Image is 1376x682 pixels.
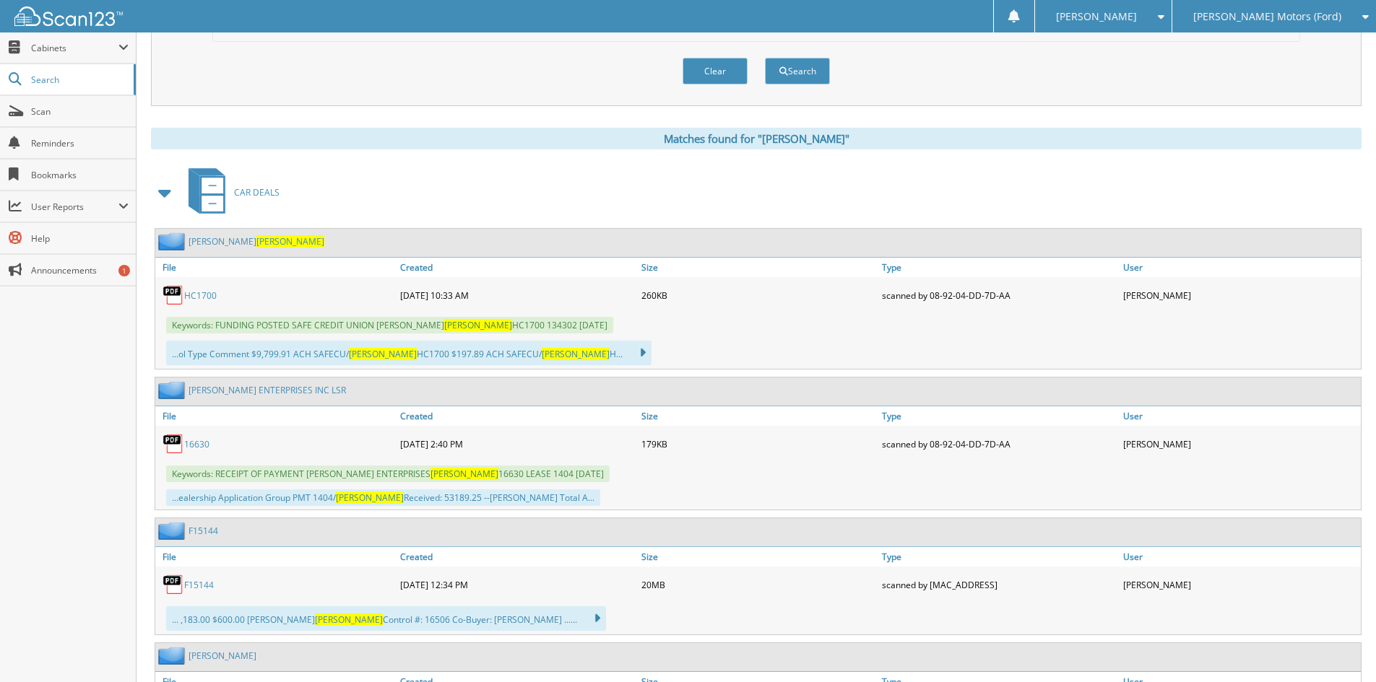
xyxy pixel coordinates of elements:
div: [PERSON_NAME] [1120,570,1361,599]
a: [PERSON_NAME][PERSON_NAME] [189,235,324,248]
img: PDF.png [163,433,184,455]
img: PDF.png [163,574,184,595]
span: [PERSON_NAME] [430,468,498,480]
a: Type [878,258,1120,277]
div: 20MB [638,570,879,599]
a: Created [397,547,638,567]
a: Type [878,406,1120,426]
span: Help [31,232,129,245]
a: F15144 [184,579,214,591]
span: [PERSON_NAME] Motors (Ford) [1193,12,1341,21]
img: PDF.png [163,284,184,306]
div: ...ealership Application Group PMT 1404/ Received: 53189.25 --[PERSON_NAME] Total A... [166,489,600,506]
a: Size [638,406,879,426]
span: [PERSON_NAME] [1056,12,1137,21]
div: ...ol Type Comment $9,799.91 ACH SAFECU/ HC1700 $197.89 ACH SAFECU/ H... [166,341,652,365]
a: Created [397,258,638,277]
button: Clear [683,58,748,84]
a: [PERSON_NAME] [189,650,256,662]
div: 1 [118,265,130,276]
div: ... ,183.00 $600.00 [PERSON_NAME] Control #: 16506 Co-Buyer: [PERSON_NAME] ...... [166,606,606,631]
div: scanned by 08-92-04-DD-7D-AA [878,281,1120,310]
div: [DATE] 12:34 PM [397,570,638,599]
a: Size [638,258,879,277]
button: Search [765,58,830,84]
span: Scan [31,105,129,118]
img: scan123-logo-white.svg [14,6,123,26]
div: 260KB [638,281,879,310]
span: Cabinets [31,42,118,54]
a: CAR DEALS [180,164,280,221]
span: CAR DEALS [234,186,280,198]
a: File [155,547,397,567]
div: scanned by 08-92-04-DD-7D-AA [878,429,1120,458]
a: File [155,406,397,426]
img: folder2.png [158,522,189,540]
a: 16630 [184,438,209,450]
div: [PERSON_NAME] [1120,281,1361,310]
a: Created [397,406,638,426]
span: [PERSON_NAME] [315,613,383,626]
div: [PERSON_NAME] [1120,429,1361,458]
span: Announcements [31,264,129,276]
div: [DATE] 2:40 PM [397,429,638,458]
span: Reminders [31,137,129,149]
span: Keywords: RECEIPT OF PAYMENT [PERSON_NAME] ENTERPRISES 16630 LEASE 1404 [DATE] [166,465,610,482]
div: scanned by [MAC_ADDRESS] [878,570,1120,599]
span: Bookmarks [31,169,129,181]
span: Keywords: FUNDING POSTED SAFE CREDIT UNION [PERSON_NAME] HC1700 134302 [DATE] [166,317,613,333]
a: User [1120,258,1361,277]
a: User [1120,547,1361,567]
img: folder2.png [158,381,189,399]
div: [DATE] 10:33 AM [397,281,638,310]
div: 179KB [638,429,879,458]
img: folder2.png [158,232,189,250]
span: [PERSON_NAME] [444,319,512,331]
a: User [1120,406,1361,426]
a: [PERSON_NAME] ENTERPRISES INC LSR [189,384,346,396]
span: [PERSON_NAME] [349,348,417,360]
a: Type [878,547,1120,567]
a: F15144 [189,525,218,537]
a: File [155,258,397,277]
a: HC1700 [184,289,217,302]
div: Matches found for "[PERSON_NAME]" [151,128,1362,149]
span: User Reports [31,201,118,213]
span: [PERSON_NAME] [336,491,404,504]
span: [PERSON_NAME] [542,348,610,360]
span: Search [31,74,126,86]
img: folder2.png [158,647,189,665]
span: [PERSON_NAME] [256,235,324,248]
a: Size [638,547,879,567]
